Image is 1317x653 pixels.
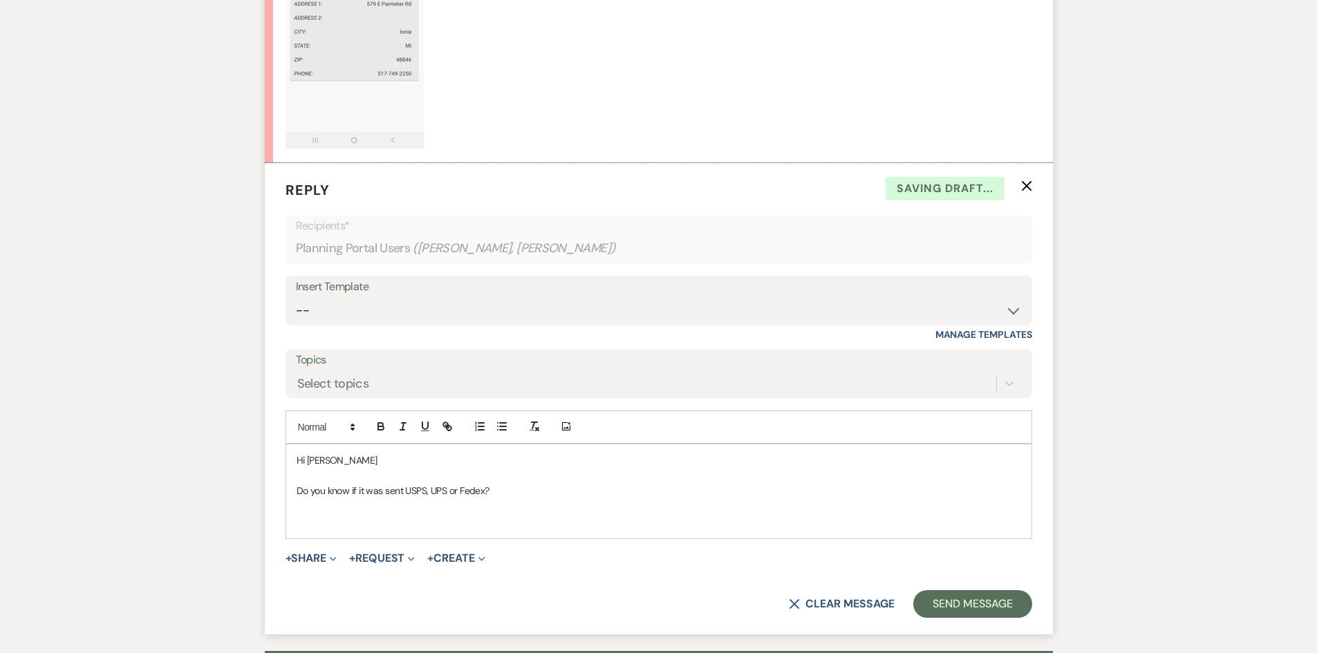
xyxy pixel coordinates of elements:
[286,553,337,564] button: Share
[296,277,1022,297] div: Insert Template
[296,217,1022,235] p: Recipients*
[297,453,1021,468] p: Hi [PERSON_NAME]
[935,328,1032,341] a: Manage Templates
[296,350,1022,370] label: Topics
[286,181,330,199] span: Reply
[789,598,894,609] button: Clear message
[886,177,1005,200] span: Saving draft...
[297,483,1021,498] p: Do you know if it was sent USPS, UPS or Fedex?
[413,239,616,258] span: ( [PERSON_NAME], [PERSON_NAME] )
[427,553,433,564] span: +
[286,553,292,564] span: +
[349,553,415,564] button: Request
[349,553,355,564] span: +
[296,235,1022,262] div: Planning Portal Users
[297,374,369,392] div: Select topics
[913,590,1031,618] button: Send Message
[427,553,485,564] button: Create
